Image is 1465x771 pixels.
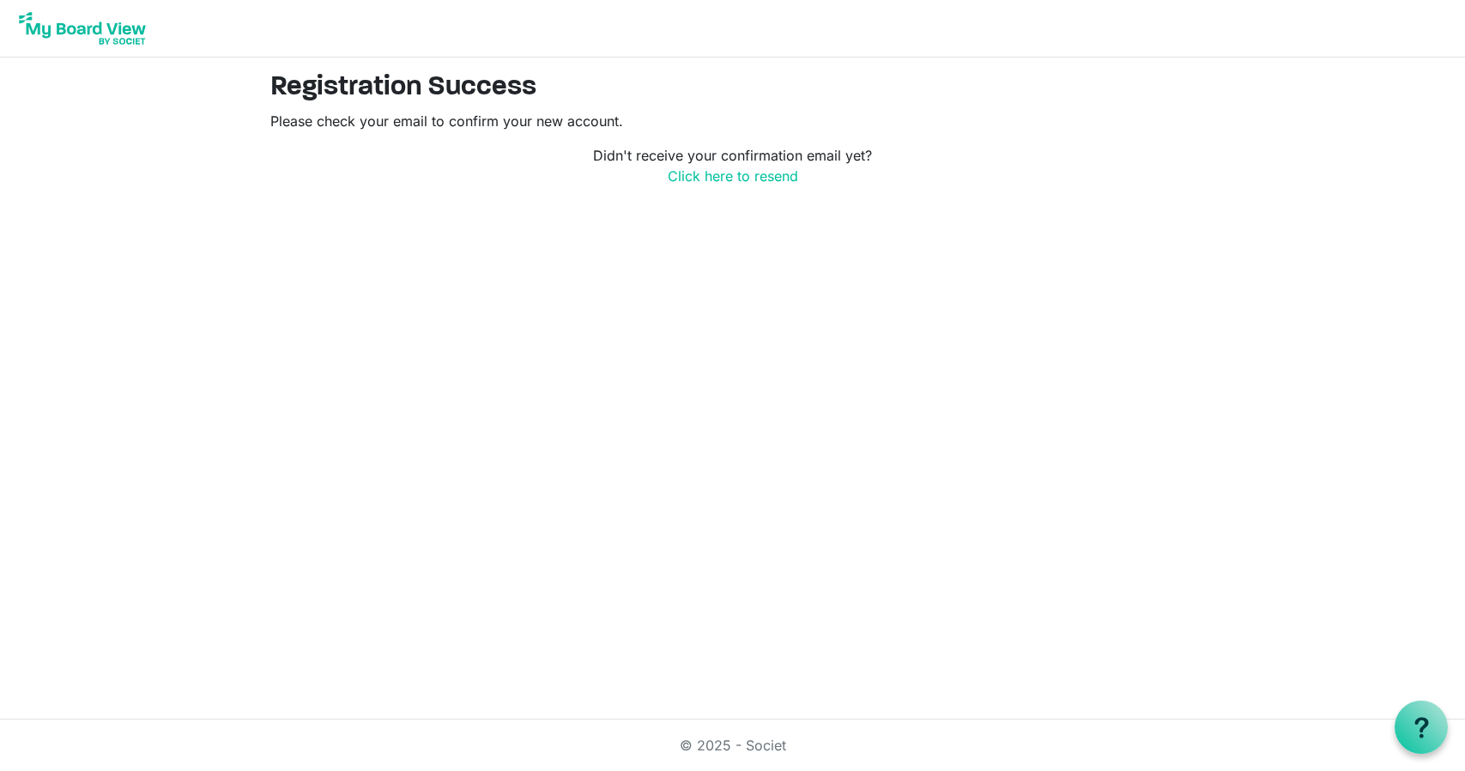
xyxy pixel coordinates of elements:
[14,7,151,50] img: My Board View Logo
[680,737,786,754] a: © 2025 - Societ
[270,71,1196,104] h2: Registration Success
[270,111,1196,131] p: Please check your email to confirm your new account.
[270,145,1196,186] p: Didn't receive your confirmation email yet?
[668,167,798,185] a: Click here to resend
